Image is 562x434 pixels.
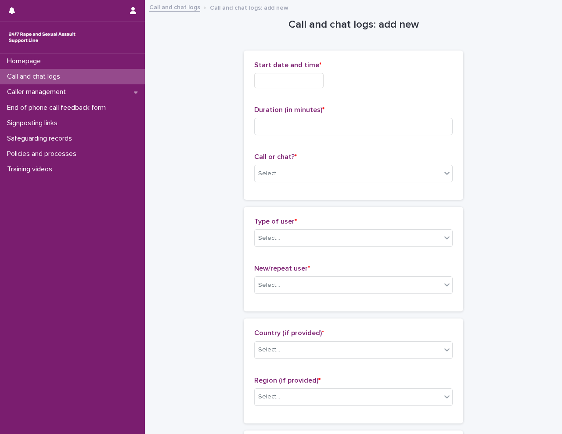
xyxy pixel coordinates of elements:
p: End of phone call feedback form [4,104,113,112]
p: Call and chat logs: add new [210,2,288,12]
span: Region (if provided) [254,377,321,384]
span: Duration (in minutes) [254,106,324,113]
h1: Call and chat logs: add new [244,18,463,31]
div: Select... [258,281,280,290]
span: Type of user [254,218,297,225]
a: Call and chat logs [149,2,200,12]
span: Country (if provided) [254,329,324,336]
span: Start date and time [254,61,321,69]
span: New/repeat user [254,265,310,272]
p: Homepage [4,57,48,65]
p: Caller management [4,88,73,96]
div: Select... [258,234,280,243]
div: Select... [258,345,280,354]
div: Select... [258,169,280,178]
p: Policies and processes [4,150,83,158]
img: rhQMoQhaT3yELyF149Cw [7,29,77,46]
span: Call or chat? [254,153,297,160]
p: Signposting links [4,119,65,127]
p: Call and chat logs [4,72,67,81]
p: Safeguarding records [4,134,79,143]
div: Select... [258,392,280,401]
p: Training videos [4,165,59,174]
